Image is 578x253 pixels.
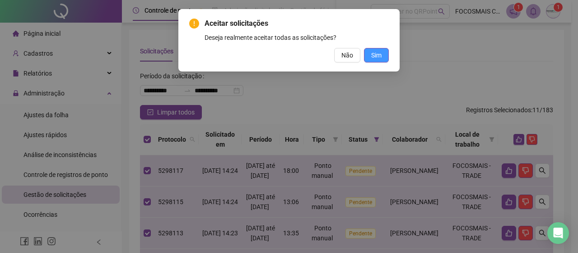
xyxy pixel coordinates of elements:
[371,50,382,60] span: Sim
[205,18,389,29] span: Aceitar solicitações
[205,33,389,43] div: Deseja realmente aceitar todas as solicitações?
[189,19,199,29] span: exclamation-circle
[547,222,569,244] div: Open Intercom Messenger
[341,50,353,60] span: Não
[334,48,360,62] button: Não
[364,48,389,62] button: Sim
